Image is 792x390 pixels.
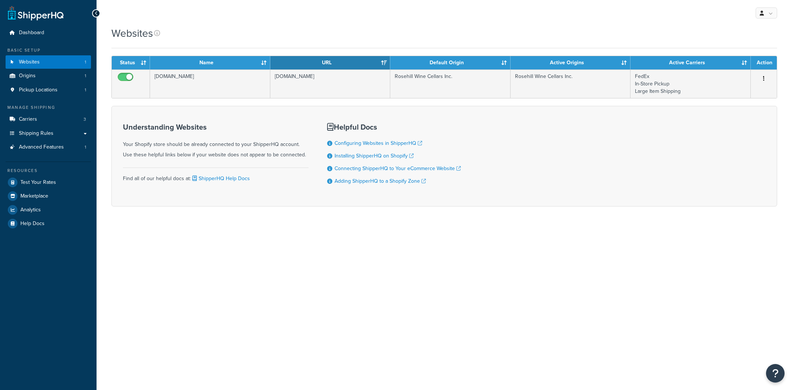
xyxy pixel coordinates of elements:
th: Status: activate to sort column ascending [112,56,150,69]
span: 1 [85,73,86,79]
td: FedEx In-Store Pickup Large Item Shipping [630,69,751,98]
h1: Websites [111,26,153,40]
th: URL: activate to sort column ascending [270,56,391,69]
th: Active Carriers: activate to sort column ascending [630,56,751,69]
a: Pickup Locations 1 [6,83,91,97]
span: Origins [19,73,36,79]
th: Default Origin: activate to sort column ascending [390,56,511,69]
span: 1 [85,144,86,150]
span: 3 [84,116,86,123]
a: Carriers 3 [6,113,91,126]
a: Dashboard [6,26,91,40]
span: 1 [85,87,86,93]
li: Advanced Features [6,140,91,154]
span: Shipping Rules [19,130,53,137]
button: Open Resource Center [766,364,785,383]
td: Rosehill Wine Cellars Inc. [390,69,511,98]
a: Connecting ShipperHQ to Your eCommerce Website [335,165,461,172]
div: Your Shopify store should be already connected to your ShipperHQ account. Use these helpful links... [123,123,309,160]
li: Pickup Locations [6,83,91,97]
a: Websites 1 [6,55,91,69]
th: Action [751,56,777,69]
div: Basic Setup [6,47,91,53]
div: Manage Shipping [6,104,91,111]
a: Help Docs [6,217,91,230]
li: Websites [6,55,91,69]
a: Shipping Rules [6,127,91,140]
a: ShipperHQ Help Docs [191,175,250,182]
a: Analytics [6,203,91,217]
a: ShipperHQ Home [8,6,63,20]
th: Active Origins: activate to sort column ascending [511,56,631,69]
a: Advanced Features 1 [6,140,91,154]
a: Origins 1 [6,69,91,83]
span: 1 [85,59,86,65]
td: [DOMAIN_NAME] [270,69,391,98]
span: Test Your Rates [20,179,56,186]
span: Analytics [20,207,41,213]
span: Help Docs [20,221,45,227]
td: [DOMAIN_NAME] [150,69,270,98]
span: Marketplace [20,193,48,199]
span: Pickup Locations [19,87,58,93]
span: Carriers [19,116,37,123]
a: Adding ShipperHQ to a Shopify Zone [335,177,426,185]
div: Find all of our helpful docs at: [123,168,309,184]
a: Configuring Websites in ShipperHQ [335,139,422,147]
a: Installing ShipperHQ on Shopify [335,152,414,160]
span: Websites [19,59,40,65]
a: Marketplace [6,189,91,203]
h3: Helpful Docs [327,123,461,131]
span: Dashboard [19,30,44,36]
th: Name: activate to sort column ascending [150,56,270,69]
td: Rosehill Wine Cellars Inc. [511,69,631,98]
a: Test Your Rates [6,176,91,189]
h3: Understanding Websites [123,123,309,131]
span: Advanced Features [19,144,64,150]
li: Origins [6,69,91,83]
li: Carriers [6,113,91,126]
div: Resources [6,168,91,174]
